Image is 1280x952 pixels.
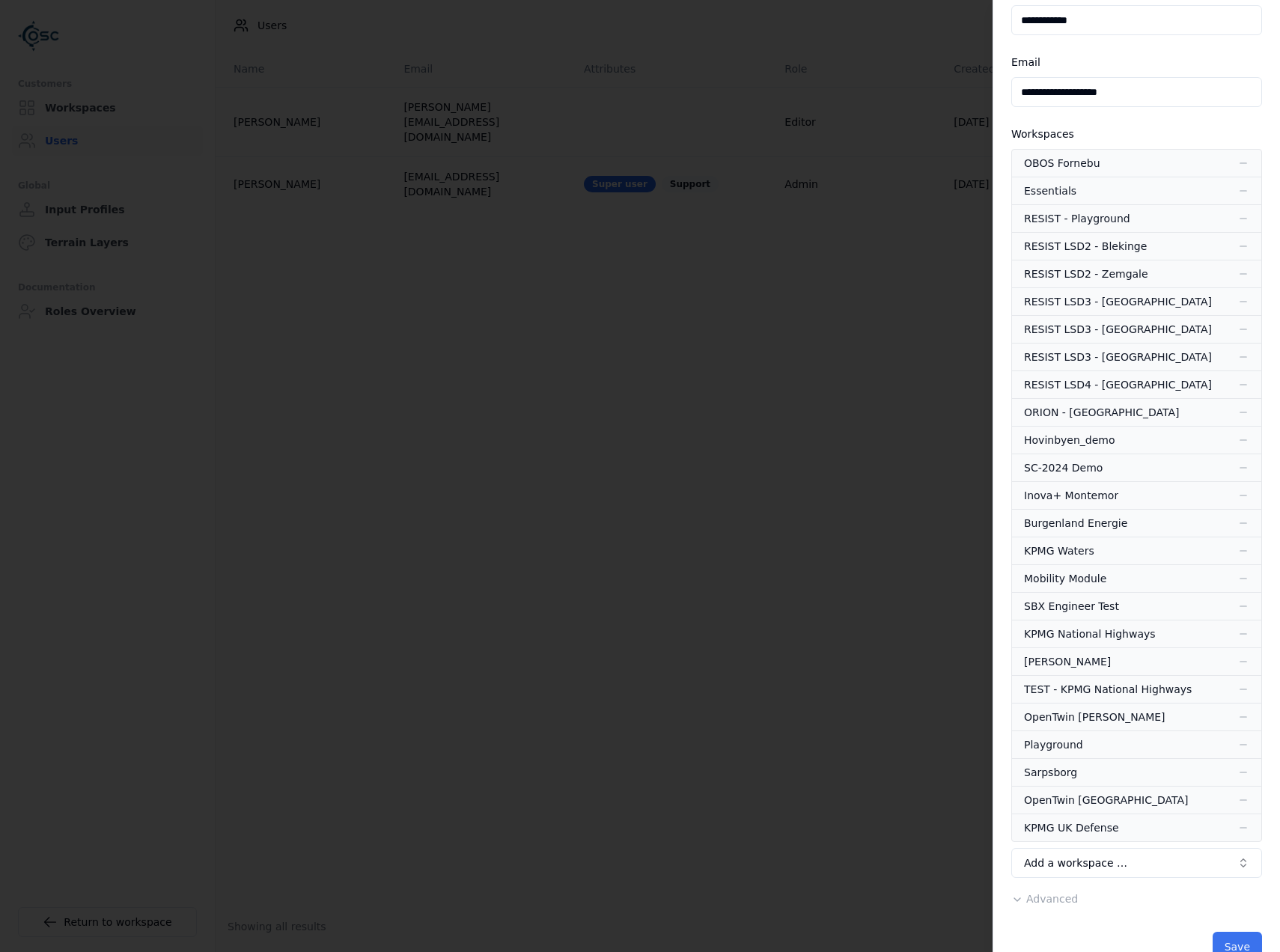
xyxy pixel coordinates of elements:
[1024,239,1147,254] div: RESIST LSD2 - Blekinge
[1026,893,1078,905] span: Advanced
[1024,322,1212,337] div: RESIST LSD3 - [GEOGRAPHIC_DATA]
[1024,433,1115,448] div: Hovinbyen_demo
[1024,710,1165,724] div: OpenTwin [PERSON_NAME]
[1024,793,1188,808] div: OpenTwin [GEOGRAPHIC_DATA]
[1011,56,1040,68] label: Email
[1024,682,1192,697] div: TEST - KPMG National Highways
[1024,377,1212,392] div: RESIST LSD4 - [GEOGRAPHIC_DATA]
[1024,820,1119,835] div: KPMG UK Defense
[1024,266,1148,281] div: RESIST LSD2 - Zemgale
[1024,488,1118,503] div: Inova+ Montemor
[1024,599,1119,614] div: SBX Engineer Test
[1011,891,1078,906] button: Advanced
[1011,128,1074,140] label: Workspaces
[1024,211,1130,226] div: RESIST - Playground
[1024,183,1076,198] div: Essentials
[1024,294,1212,309] div: RESIST LSD3 - [GEOGRAPHIC_DATA]
[1024,571,1106,586] div: Mobility Module
[1024,460,1103,475] div: SC-2024 Demo
[1024,516,1127,531] div: Burgenland Energie
[1024,156,1100,171] div: OBOS Fornebu
[1024,737,1083,752] div: Playground
[1024,543,1094,558] div: KPMG Waters
[1024,405,1179,420] div: ORION - [GEOGRAPHIC_DATA]
[1024,765,1077,780] div: Sarpsborg
[1024,626,1156,641] div: KPMG National Highways
[1024,350,1212,364] div: RESIST LSD3 - [GEOGRAPHIC_DATA]
[1024,654,1111,669] div: [PERSON_NAME]
[1024,855,1127,870] span: Add a workspace …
